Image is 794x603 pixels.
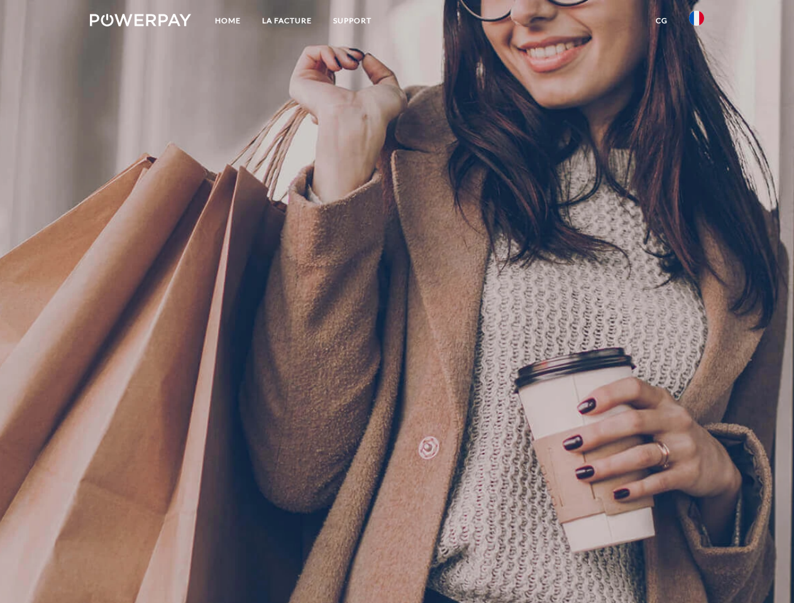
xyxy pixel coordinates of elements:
[645,9,678,32] a: CG
[251,9,323,32] a: LA FACTURE
[204,9,251,32] a: Home
[90,14,191,26] img: logo-powerpay-white.svg
[323,9,382,32] a: Support
[689,11,704,26] img: fr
